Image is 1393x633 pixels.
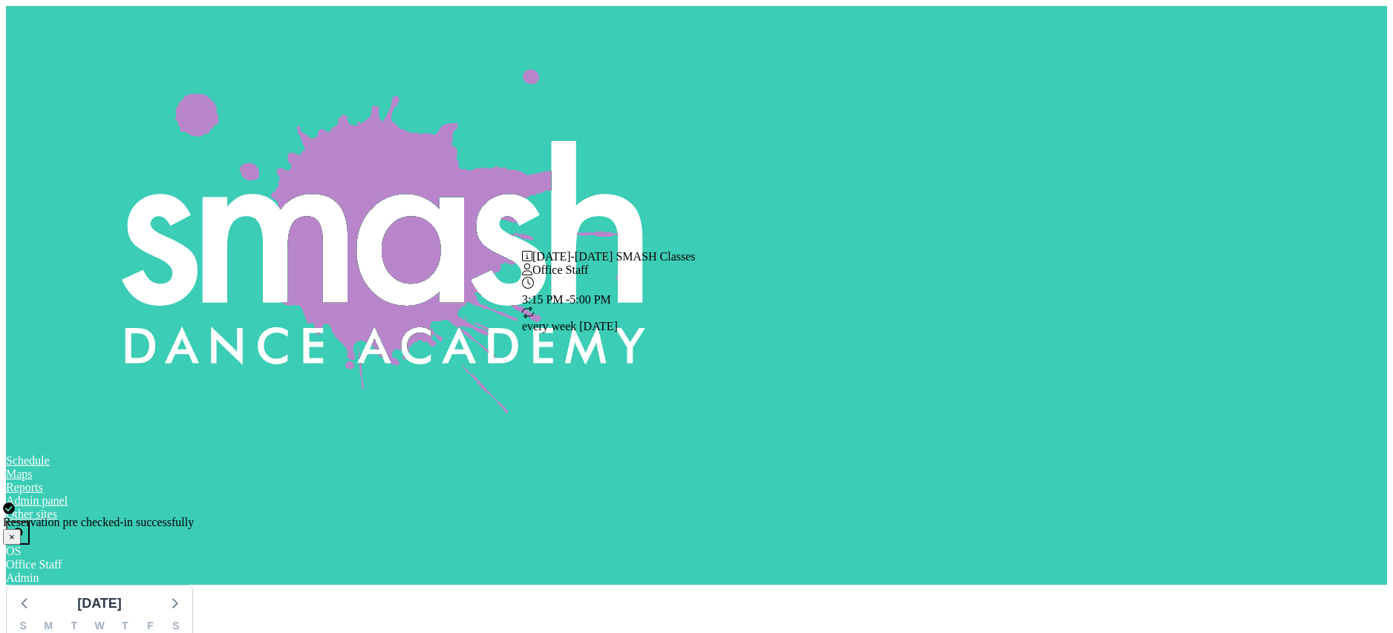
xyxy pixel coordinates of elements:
a: Schedule [6,454,50,467]
a: Admin panel [6,494,68,507]
a: Reports [6,481,43,493]
img: organization-logo [6,6,748,451]
span: - [566,293,570,306]
span: 3:15 PM [522,293,564,306]
div: [DATE] [77,593,122,614]
span: 5:00 PM [570,293,611,306]
div: Reservation pre checked-in successfully [3,516,292,529]
span: Admin [6,571,39,584]
span: Office Staff [6,558,62,571]
span: every week [DATE] [522,320,618,332]
button: close [3,529,21,545]
span: 2025-2026 SMASH Classes [532,250,696,263]
span: Office Staff [532,263,588,276]
a: Maps [6,468,33,480]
